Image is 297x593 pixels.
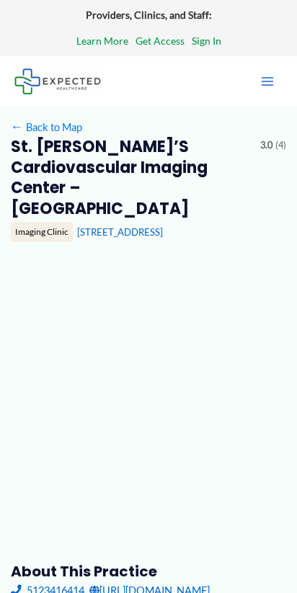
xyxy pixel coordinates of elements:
[136,32,185,50] a: Get Access
[11,137,250,219] h2: St. [PERSON_NAME]’s Cardiovascular Imaging Center – [GEOGRAPHIC_DATA]
[77,226,163,238] a: [STREET_ADDRESS]
[192,32,221,50] a: Sign In
[11,120,24,133] span: ←
[11,562,287,581] h3: About this practice
[14,68,101,94] img: Expected Healthcare Logo - side, dark font, small
[11,117,82,137] a: ←Back to Map
[11,222,73,242] div: Imaging Clinic
[86,9,212,21] strong: Providers, Clinics, and Staff:
[76,32,128,50] a: Learn More
[275,137,286,154] span: (4)
[260,137,272,154] span: 3.0
[252,66,283,97] button: Main menu toggle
